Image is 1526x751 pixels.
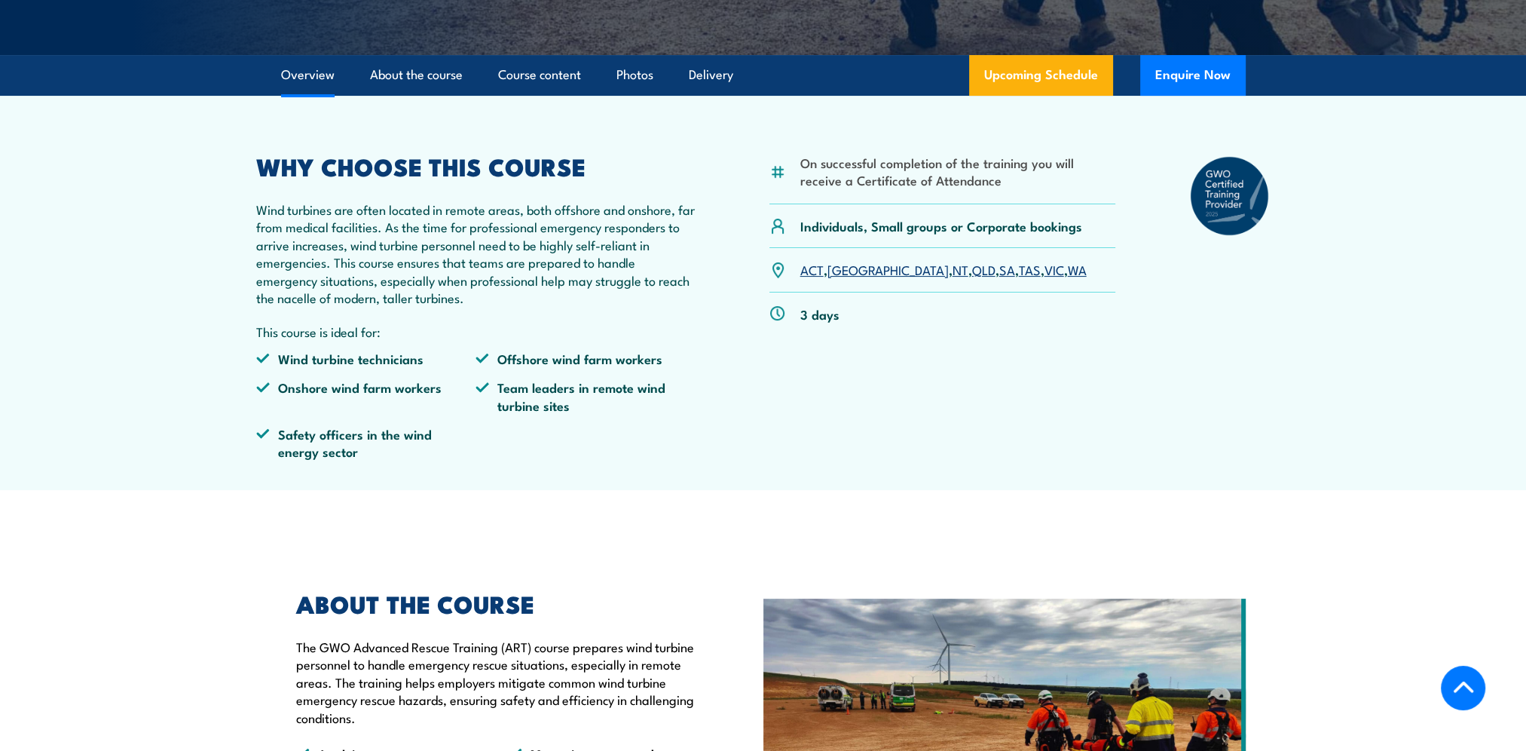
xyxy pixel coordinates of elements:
a: Delivery [689,55,733,95]
a: VIC [1044,260,1064,278]
h2: ABOUT THE COURSE [296,593,694,614]
li: Offshore wind farm workers [476,350,696,367]
p: Individuals, Small groups or Corporate bookings [800,217,1082,234]
a: About the course [370,55,463,95]
li: Safety officers in the wind energy sector [256,425,476,461]
a: Photos [616,55,653,95]
a: WA [1068,260,1087,278]
a: Overview [281,55,335,95]
p: This course is ideal for: [256,323,696,340]
a: Course content [498,55,581,95]
a: [GEOGRAPHIC_DATA] [827,260,949,278]
a: TAS [1019,260,1041,278]
li: On successful completion of the training you will receive a Certificate of Attendance [800,154,1116,189]
p: , , , , , , , [800,261,1087,278]
li: Team leaders in remote wind turbine sites [476,379,696,414]
a: NT [953,260,968,278]
a: QLD [972,260,995,278]
a: Upcoming Schedule [969,55,1113,96]
p: 3 days [800,305,839,323]
img: GWO_badge_2025-a [1189,155,1271,237]
li: Onshore wind farm workers [256,379,476,414]
h2: WHY CHOOSE THIS COURSE [256,155,696,176]
p: The GWO Advanced Rescue Training (ART) course prepares wind turbine personnel to handle emergency... [296,638,694,726]
li: Wind turbine technicians [256,350,476,367]
p: Wind turbines are often located in remote areas, both offshore and onshore, far from medical faci... [256,201,696,306]
button: Enquire Now [1140,55,1246,96]
a: ACT [800,260,824,278]
a: SA [999,260,1015,278]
